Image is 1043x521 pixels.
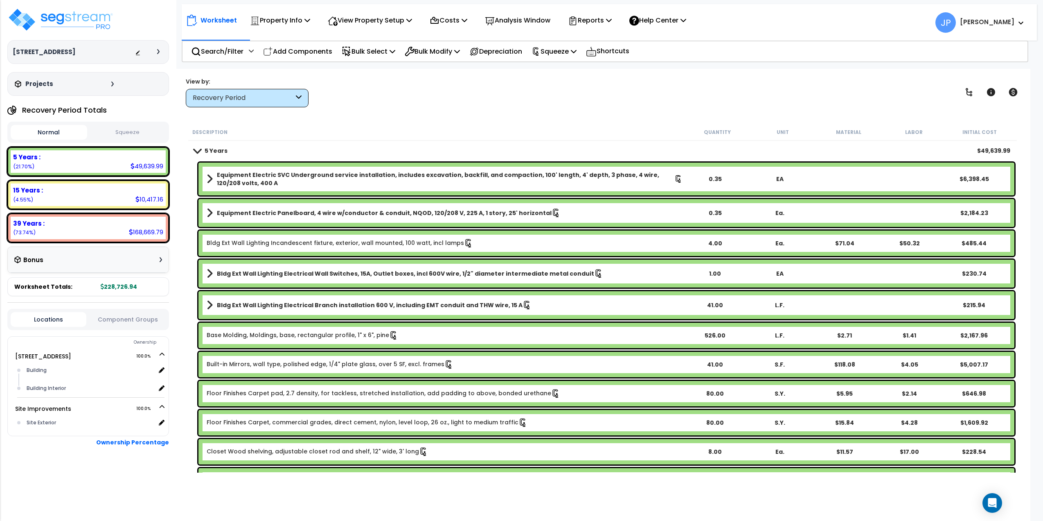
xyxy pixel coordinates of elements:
[942,448,1006,456] div: $228.54
[217,270,594,278] b: Bldg Ext Wall Lighting Electrical Wall Switches, 15A, Outlet boxes, incl 600V wire, 1/2" diameter...
[250,15,310,26] p: Property Info
[13,219,45,228] b: 39 Years :
[942,209,1006,217] div: $2,184.23
[683,209,747,217] div: 0.35
[683,175,747,183] div: 0.35
[942,331,1006,340] div: $2,167.96
[259,42,337,61] div: Add Components
[11,312,86,327] button: Locations
[15,405,71,413] a: Site Improvements 100.0%
[683,419,747,427] div: 80.00
[14,283,72,291] span: Worksheet Totals:
[878,419,942,427] div: $4.28
[469,46,522,57] p: Depreciation
[942,390,1006,398] div: $646.98
[813,239,877,247] div: $71.04
[15,352,71,360] a: [STREET_ADDRESS] 100.0%
[629,15,686,26] p: Help Center
[683,301,747,309] div: 41.00
[586,45,629,57] p: Shortcuts
[207,299,683,311] a: Assembly Title
[135,195,163,204] div: 10,417.16
[207,268,683,279] a: Assembly Title
[683,390,747,398] div: 80.00
[207,418,527,427] a: Individual Item
[935,12,956,33] span: JP
[942,270,1006,278] div: $230.74
[813,419,877,427] div: $15.84
[25,80,53,88] h3: Projects
[942,301,1006,309] div: $215.94
[101,283,137,291] b: 228,726.94
[207,360,453,369] a: Individual Item
[568,15,612,26] p: Reports
[982,493,1002,513] div: Open Intercom Messenger
[683,360,747,369] div: 41.00
[11,125,87,140] button: Normal
[748,239,812,247] div: Ea.
[217,209,552,217] b: Equipment Electric Panelboard, 4 wire w/conductor & conduit, NQOD, 120/208 V, 225 A, 1 story, 25'...
[960,18,1014,26] b: [PERSON_NAME]
[13,153,41,161] b: 5 Years :
[205,147,228,155] b: 5 Years
[465,42,527,61] div: Depreciation
[683,239,747,247] div: 4.00
[878,360,942,369] div: $4.05
[748,419,812,427] div: S.Y.
[905,129,923,136] small: Labor
[192,129,228,136] small: Description
[878,390,942,398] div: $2.14
[13,186,43,195] b: 15 Years :
[748,209,812,217] div: Ea.
[430,15,467,26] p: Costs
[581,41,634,61] div: Shortcuts
[25,365,155,375] div: Building
[836,129,861,136] small: Material
[328,15,412,26] p: View Property Setup
[207,171,683,187] a: Assembly Title
[748,331,812,340] div: L.F.
[978,147,1011,155] div: $49,639.99
[813,448,877,456] div: $11.57
[24,338,169,347] div: Ownership
[217,301,523,309] b: Bldg Ext Wall Lighting Electrical Branch installation 600 V, including EMT conduit and THW wire, ...
[89,125,166,140] button: Squeeze
[748,360,812,369] div: S.F.
[13,229,36,236] small: 73.74286124756445%
[748,175,812,183] div: EA
[748,448,812,456] div: Ea.
[207,331,398,340] a: Individual Item
[25,383,155,393] div: Building Interior
[485,15,550,26] p: Analysis Window
[25,418,155,428] div: Site Exterior
[263,46,332,57] p: Add Components
[13,48,75,56] h3: [STREET_ADDRESS]
[813,360,877,369] div: $118.08
[704,129,731,136] small: Quantity
[683,331,747,340] div: 526.00
[129,228,163,236] div: 168,669.79
[878,239,942,247] div: $50.32
[748,390,812,398] div: S.Y.
[23,257,43,264] h3: Bonus
[200,15,237,26] p: Worksheet
[942,175,1006,183] div: $6,398.45
[942,419,1006,427] div: $1,609.92
[207,447,428,456] a: Individual Item
[217,171,674,187] b: Equipment Electric SVC Underground service installation, includes excavation, backfill, and compa...
[186,77,309,86] div: View by:
[96,438,169,446] b: Ownership Percentage
[136,404,158,414] span: 100.0%
[207,389,560,398] a: Individual Item
[532,46,577,57] p: Squeeze
[878,331,942,340] div: $1.41
[7,7,114,32] img: logo_pro_r.png
[136,351,158,361] span: 100.0%
[22,106,107,114] h4: Recovery Period Totals
[962,129,997,136] small: Initial Cost
[207,239,473,248] a: Individual Item
[191,46,243,57] p: Search/Filter
[813,331,877,340] div: $2.71
[878,448,942,456] div: $17.00
[90,315,166,324] button: Component Groups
